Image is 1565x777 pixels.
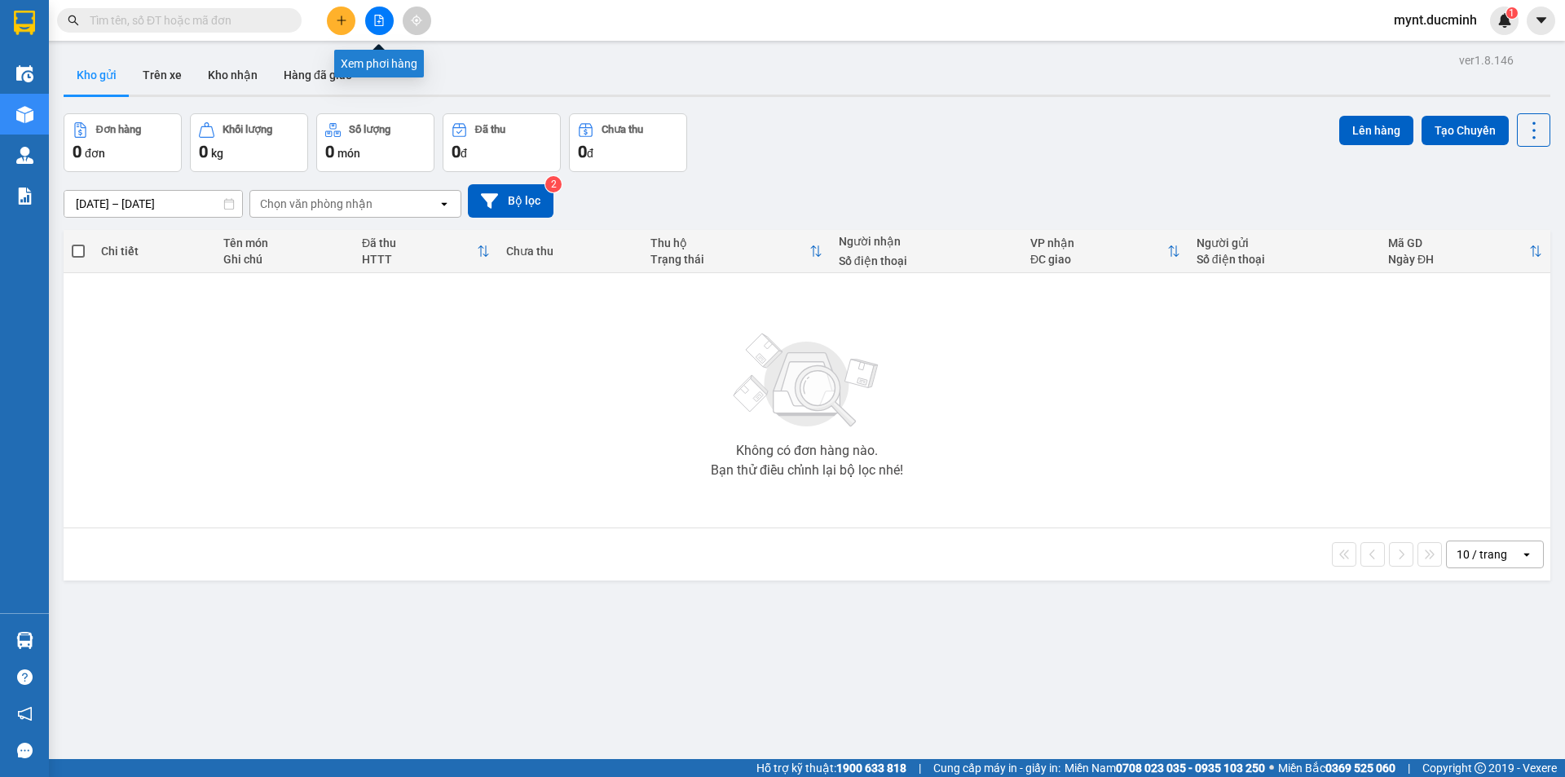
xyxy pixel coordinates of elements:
button: Khối lượng0kg [190,113,308,172]
span: 0 [452,142,461,161]
div: Đã thu [475,124,505,135]
svg: open [438,197,451,210]
div: VP nhận [1030,236,1167,249]
div: Tên món [223,236,346,249]
span: 0 [325,142,334,161]
div: 10 / trang [1457,546,1507,563]
span: plus [336,15,347,26]
div: Bạn thử điều chỉnh lại bộ lọc nhé! [711,464,903,477]
img: warehouse-icon [16,632,33,649]
div: Chưa thu [506,245,634,258]
span: 0 [578,142,587,161]
img: solution-icon [16,188,33,205]
span: caret-down [1534,13,1549,28]
span: notification [17,706,33,722]
span: 1 [1509,7,1514,19]
svg: open [1520,548,1533,561]
sup: 2 [545,176,562,192]
div: Ngày ĐH [1388,253,1529,266]
th: Toggle SortBy [354,230,498,273]
div: ver 1.8.146 [1459,51,1514,69]
span: Miền Nam [1065,759,1265,777]
strong: 0708 023 035 - 0935 103 250 [1116,762,1265,775]
div: Chọn văn phòng nhận [260,196,373,212]
span: copyright [1475,762,1486,774]
span: 0 [199,142,208,161]
th: Toggle SortBy [642,230,831,273]
div: HTTT [362,253,477,266]
img: logo-vxr [14,11,35,35]
th: Toggle SortBy [1380,230,1550,273]
button: Kho nhận [195,55,271,95]
button: Số lượng0món [316,113,434,172]
div: Số điện thoại [839,254,1014,267]
span: aim [411,15,422,26]
span: | [1408,759,1410,777]
button: Đơn hàng0đơn [64,113,182,172]
img: warehouse-icon [16,106,33,123]
div: Xem phơi hàng [334,50,424,77]
button: Đã thu0đ [443,113,561,172]
div: Người nhận [839,235,1014,248]
div: Chưa thu [602,124,643,135]
div: Chi tiết [101,245,207,258]
div: Mã GD [1388,236,1529,249]
span: 0 [73,142,82,161]
button: Chưa thu0đ [569,113,687,172]
span: đ [461,147,467,160]
img: warehouse-icon [16,65,33,82]
div: Ghi chú [223,253,346,266]
div: Đã thu [362,236,477,249]
span: kg [211,147,223,160]
img: icon-new-feature [1497,13,1512,28]
div: Người gửi [1197,236,1372,249]
button: Kho gửi [64,55,130,95]
span: question-circle [17,669,33,685]
span: Hỗ trợ kỹ thuật: [756,759,906,777]
button: caret-down [1527,7,1555,35]
div: Khối lượng [223,124,272,135]
button: Lên hàng [1339,116,1413,145]
span: món [337,147,360,160]
span: Miền Bắc [1278,759,1395,777]
span: mynt.ducminh [1381,10,1490,30]
span: | [919,759,921,777]
button: Trên xe [130,55,195,95]
span: ⚪️ [1269,765,1274,771]
button: plus [327,7,355,35]
span: message [17,743,33,758]
th: Toggle SortBy [1022,230,1188,273]
div: Số lượng [349,124,390,135]
span: file-add [373,15,385,26]
input: Tìm tên, số ĐT hoặc mã đơn [90,11,282,29]
div: Thu hộ [650,236,809,249]
button: Tạo Chuyến [1422,116,1509,145]
sup: 1 [1506,7,1518,19]
div: Không có đơn hàng nào. [736,444,878,457]
span: đ [587,147,593,160]
div: ĐC giao [1030,253,1167,266]
img: warehouse-icon [16,147,33,164]
div: Trạng thái [650,253,809,266]
strong: 0369 525 060 [1325,762,1395,775]
button: file-add [365,7,394,35]
span: search [68,15,79,26]
div: Số điện thoại [1197,253,1372,266]
button: Hàng đã giao [271,55,365,95]
span: Cung cấp máy in - giấy in: [933,759,1060,777]
strong: 1900 633 818 [836,762,906,775]
button: aim [403,7,431,35]
button: Bộ lọc [468,184,553,218]
span: đơn [85,147,105,160]
img: svg+xml;base64,PHN2ZyBjbGFzcz0ibGlzdC1wbHVnX19zdmciIHhtbG5zPSJodHRwOi8vd3d3LnczLm9yZy8yMDAwL3N2Zy... [725,324,888,438]
div: Đơn hàng [96,124,141,135]
input: Select a date range. [64,191,242,217]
